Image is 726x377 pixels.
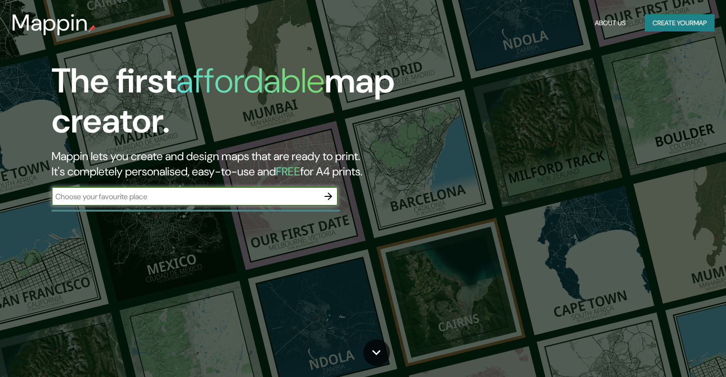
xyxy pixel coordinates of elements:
input: Choose your favourite place [52,191,319,202]
h5: FREE [276,164,300,179]
iframe: Help widget launcher [641,340,715,367]
button: Create yourmap [645,14,715,32]
h1: The first map creator. [52,61,415,149]
h2: Mappin lets you create and design maps that are ready to print. It's completely personalised, eas... [52,149,415,179]
h3: Mappin [11,10,88,36]
img: mappin-pin [88,25,96,32]
h1: affordable [176,59,325,103]
button: About Us [591,14,630,32]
